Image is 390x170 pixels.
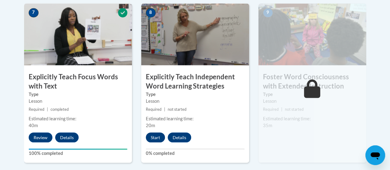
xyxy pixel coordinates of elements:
[281,107,282,111] span: |
[263,8,273,17] span: 9
[146,150,244,156] label: 0% completed
[285,107,304,111] span: not started
[263,97,362,104] div: Lesson
[263,115,362,122] div: Estimated learning time:
[24,72,132,91] h3: Explicitly Teach Focus Words with Text
[29,97,127,104] div: Lesson
[146,97,244,104] div: Lesson
[146,122,155,128] span: 20m
[29,148,127,150] div: Your progress
[29,122,38,128] span: 40m
[146,115,244,122] div: Estimated learning time:
[29,150,127,156] label: 100% completed
[168,107,187,111] span: not started
[29,107,44,111] span: Required
[29,115,127,122] div: Estimated learning time:
[51,107,69,111] span: completed
[55,132,79,142] button: Details
[146,8,156,17] span: 8
[168,132,191,142] button: Details
[263,91,362,97] label: Type
[29,132,52,142] button: Review
[146,132,165,142] button: Start
[24,3,132,65] img: Course Image
[141,3,249,65] img: Course Image
[29,91,127,97] label: Type
[47,107,48,111] span: |
[29,8,39,17] span: 7
[263,122,272,128] span: 35m
[146,91,244,97] label: Type
[146,107,162,111] span: Required
[258,3,366,65] img: Course Image
[365,145,385,165] iframe: Button to launch messaging window
[258,72,366,91] h3: Foster Word Consciousness with Extended Instruction
[141,72,249,91] h3: Explicitly Teach Independent Word Learning Strategies
[263,107,279,111] span: Required
[164,107,165,111] span: |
